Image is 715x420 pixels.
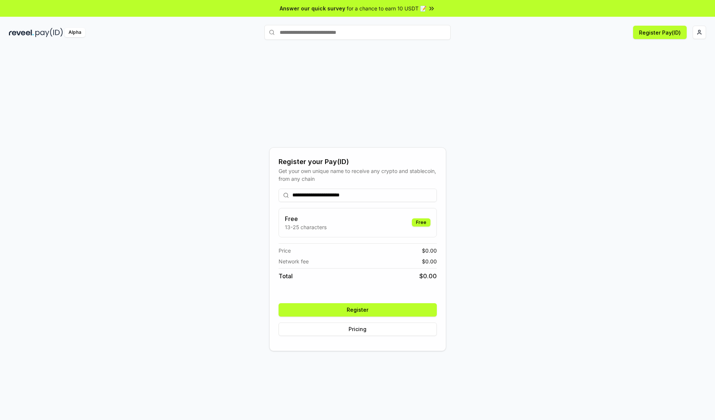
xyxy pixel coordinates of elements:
[64,28,85,37] div: Alpha
[9,28,34,37] img: reveel_dark
[419,272,437,280] span: $ 0.00
[279,247,291,254] span: Price
[412,218,430,227] div: Free
[279,272,293,280] span: Total
[279,157,437,167] div: Register your Pay(ID)
[285,223,327,231] p: 13-25 characters
[285,214,327,223] h3: Free
[422,257,437,265] span: $ 0.00
[422,247,437,254] span: $ 0.00
[279,167,437,183] div: Get your own unique name to receive any crypto and stablecoin, from any chain
[347,4,426,12] span: for a chance to earn 10 USDT 📝
[279,323,437,336] button: Pricing
[633,26,687,39] button: Register Pay(ID)
[279,303,437,317] button: Register
[279,257,309,265] span: Network fee
[280,4,345,12] span: Answer our quick survey
[35,28,63,37] img: pay_id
